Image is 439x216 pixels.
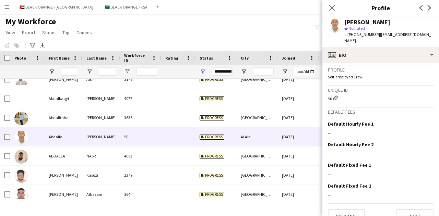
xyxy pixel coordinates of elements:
div: Abdalla [45,127,82,146]
div: [DATE] [278,166,319,185]
button: Open Filter Menu [86,68,93,75]
div: ABDALLA [45,147,82,165]
div: 3176 [120,70,161,89]
input: First Name Filter Input [61,67,78,76]
span: Not rated [348,26,365,31]
h3: Profile [328,67,434,73]
div: [GEOGRAPHIC_DATA] [237,108,278,127]
div: [DATE] [278,89,319,108]
div: [PERSON_NAME] [45,166,82,185]
div: -- [328,171,434,177]
span: t. [PHONE_NUMBER] [344,32,380,37]
input: City Filter Input [253,67,274,76]
h3: Default Fixed Fee 2 [328,183,371,189]
span: First Name [49,55,70,61]
div: Alhasani [82,185,120,204]
span: My Workforce [5,16,56,27]
div: 364 [120,185,161,204]
span: Status [42,29,56,36]
div: Bio [322,47,439,63]
input: Workforce ID Filter Input [137,67,157,76]
span: Comms [76,29,92,36]
button: Open Filter Menu [282,68,288,75]
a: View [3,28,18,37]
span: View [5,29,15,36]
img: Abdalla Kamal [14,131,28,144]
div: [DATE] [278,147,319,165]
div: Al Ain [237,127,278,146]
div: -- [328,192,434,198]
span: Joined [282,55,295,61]
div: [DATE] [278,185,319,204]
button: 🇸🇦 BLACK ORANGE - KSA [99,0,153,14]
div: [PERSON_NAME] [82,127,120,146]
div: 2379 [120,166,161,185]
div: 50 [120,127,161,146]
button: Open Filter Menu [200,68,206,75]
span: In progress [200,135,224,140]
h3: Default Fixed Fee 1 [328,162,371,168]
span: In progress [200,96,224,101]
div: [DATE] [278,108,319,127]
button: Open Filter Menu [49,68,55,75]
div: [PERSON_NAME] [82,108,120,127]
div: [GEOGRAPHIC_DATA] [237,147,278,165]
img: Abdalaziz Alsir [14,73,28,87]
div: [DATE] [278,127,319,146]
span: In progress [200,154,224,159]
span: Workforce ID [124,53,149,63]
h3: Default fees [328,109,434,115]
a: Tag [60,28,72,37]
h3: Default Hourly Fee 1 [328,121,373,127]
div: Abdalftaha [45,108,82,127]
div: NASR [82,147,120,165]
div: Kasozi [82,166,120,185]
div: -- [328,150,434,156]
span: In progress [200,77,224,82]
span: Tag [62,29,70,36]
span: In progress [200,192,224,197]
div: 50 [328,94,434,101]
h3: Default Hourly Fee 2 [328,141,373,148]
div: [PERSON_NAME] [45,70,82,89]
app-action-btn: Export XLSX [38,41,47,50]
span: In progress [200,173,224,178]
span: City [241,55,249,61]
div: [DATE] [278,70,319,89]
button: Open Filter Menu [124,68,130,75]
span: In progress [200,115,224,120]
img: Abdalftaha Ibrahim [14,112,28,125]
img: Abdallah Alhasani [14,188,28,202]
span: Photo [14,55,26,61]
div: [GEOGRAPHIC_DATA] [237,166,278,185]
button: 🇦🇪 BLACK ORANGE - [GEOGRAPHIC_DATA] [14,0,99,14]
h3: Unique ID [328,87,434,93]
span: Rating [165,55,178,61]
input: Last Name Filter Input [99,67,116,76]
span: Last Name [86,55,107,61]
img: ABDALLA NASR [14,150,28,164]
div: -- [328,130,434,136]
div: [PERSON_NAME] [344,19,390,25]
app-action-btn: Advanced filters [28,41,37,50]
div: 4093 [120,147,161,165]
div: 4077 [120,89,161,108]
input: Joined Filter Input [294,67,315,76]
img: Abdallah Ahmed Kasozi [14,169,28,183]
div: Abdalbaqyi [45,89,82,108]
div: 3635 [120,108,161,127]
p: Self-employed Crew [328,74,434,79]
span: Status [200,55,213,61]
button: Open Filter Menu [241,68,247,75]
div: [PERSON_NAME] [82,89,120,108]
span: | [EMAIL_ADDRESS][DOMAIN_NAME] [344,32,431,43]
h3: Profile [322,3,439,12]
span: Export [22,29,35,36]
div: Alsir [82,70,120,89]
a: Export [19,28,38,37]
div: [PERSON_NAME] [45,185,82,204]
div: [GEOGRAPHIC_DATA] [237,185,278,204]
a: Status [39,28,58,37]
a: Comms [74,28,95,37]
div: [GEOGRAPHIC_DATA] [237,70,278,89]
